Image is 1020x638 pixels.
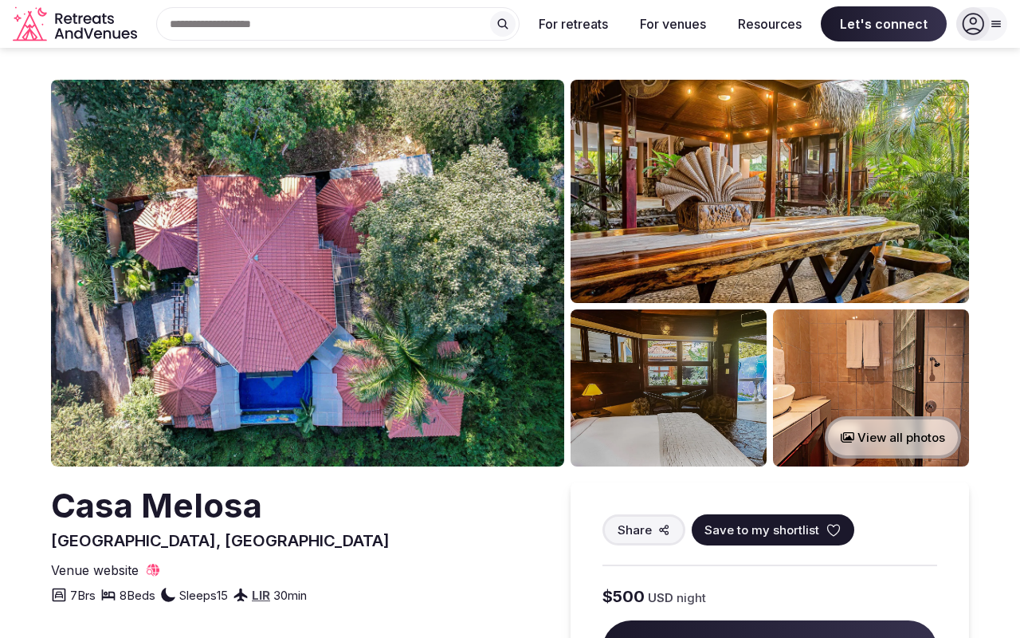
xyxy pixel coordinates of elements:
span: 7 Brs [70,587,96,604]
span: 30 min [273,587,307,604]
button: Share [602,514,685,545]
span: [GEOGRAPHIC_DATA], [GEOGRAPHIC_DATA] [51,531,390,550]
img: Venue gallery photo [571,309,767,467]
span: USD [648,589,673,606]
a: Venue website [51,561,161,579]
button: Save to my shortlist [692,514,854,545]
span: Let's connect [821,6,947,41]
svg: Retreats and Venues company logo [13,6,140,42]
span: Sleeps 15 [179,587,228,604]
span: LIR [252,588,270,603]
button: Resources [725,6,814,41]
a: Visit the homepage [13,6,140,42]
span: night [677,589,706,606]
span: $500 [602,585,645,608]
img: Venue cover photo [51,80,564,467]
span: Venue website [51,561,139,579]
button: For retreats [526,6,621,41]
button: View all photos [825,416,961,459]
span: Save to my shortlist [704,522,819,538]
h2: Casa Melosa [51,482,390,530]
button: For venues [627,6,719,41]
img: Venue gallery photo [773,309,969,467]
img: Venue gallery photo [571,80,969,303]
span: 8 Beds [120,587,155,604]
span: Share [618,522,652,538]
